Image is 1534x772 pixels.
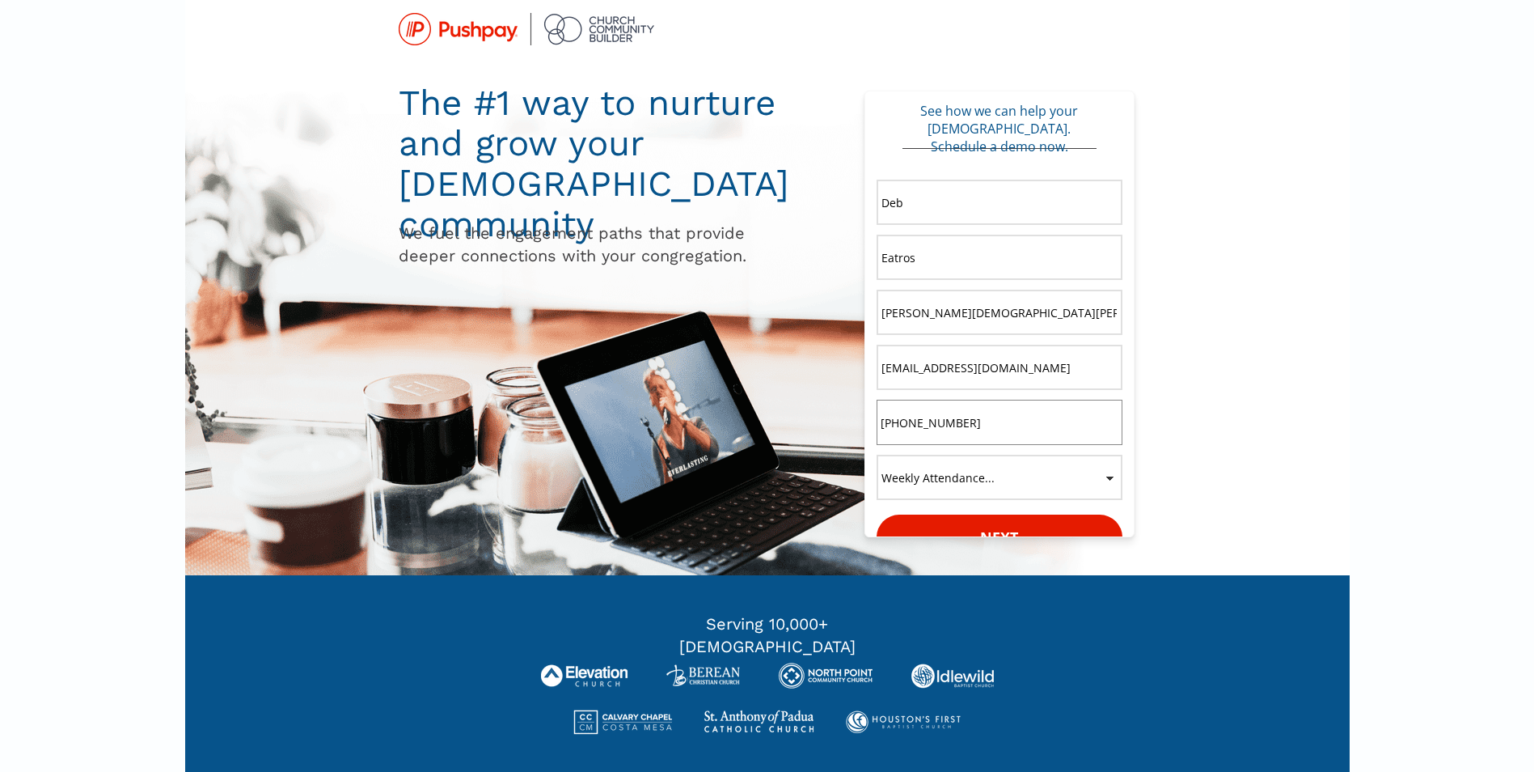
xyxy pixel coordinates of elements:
span: Serving 10,000+ [DEMOGRAPHIC_DATA] [679,614,856,656]
input: Phone Number [877,400,1122,445]
span: The #1 way to nurture and grow your [DEMOGRAPHIC_DATA] community [399,82,788,245]
span: We fuel the engagement paths that provide deeper connections with your congregation. [399,223,746,265]
input: First Name [877,180,1122,225]
input: Last Name [877,235,1122,280]
span: Schedule a demo now. [931,138,1068,155]
span: See how we can help your [DEMOGRAPHIC_DATA]. [920,102,1078,138]
button: Next [877,515,1122,560]
input: Organization Name [877,290,1122,335]
input: Email Address [877,345,1122,390]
